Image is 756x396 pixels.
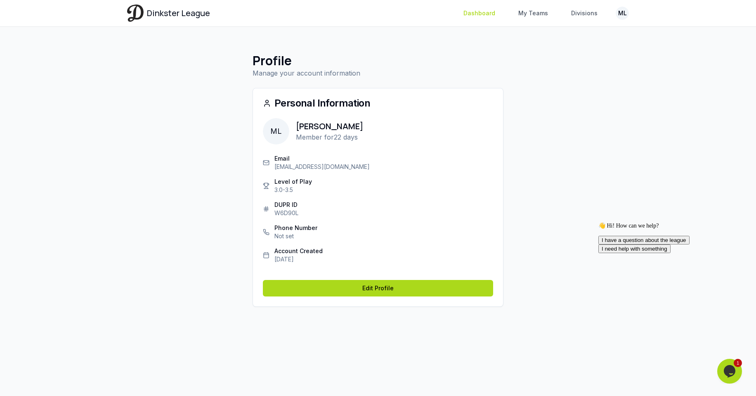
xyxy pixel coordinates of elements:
[717,359,744,384] iframe: chat widget
[263,118,289,145] span: ML
[3,17,94,26] button: I have a question about the league
[274,247,323,255] p: Account Created
[616,7,629,20] button: ML
[274,224,317,232] p: Phone Number
[253,53,503,68] h1: Profile
[3,3,152,34] div: 👋 Hi! How can we help?I have a question about the leagueI need help with something
[253,68,503,78] p: Manage your account information
[274,154,370,163] p: Email
[458,6,500,21] a: Dashboard
[3,4,64,10] span: 👋 Hi! How can we help?
[595,219,744,355] iframe: chat widget
[263,280,493,296] a: Edit Profile
[263,98,493,108] div: Personal Information
[274,232,317,240] p: Not set
[296,132,363,142] p: Member for 22 days
[127,5,210,21] a: Dinkster League
[296,121,363,132] h2: [PERSON_NAME]
[274,163,370,171] p: [EMAIL_ADDRESS][DOMAIN_NAME]
[274,255,323,263] p: [DATE]
[147,7,210,19] span: Dinkster League
[274,201,298,209] p: DUPR ID
[3,26,76,34] button: I need help with something
[127,5,144,21] img: Dinkster
[274,209,298,217] p: W6D90L
[513,6,553,21] a: My Teams
[566,6,602,21] a: Divisions
[274,186,312,194] p: 3.0-3.5
[274,178,312,186] p: Level of Play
